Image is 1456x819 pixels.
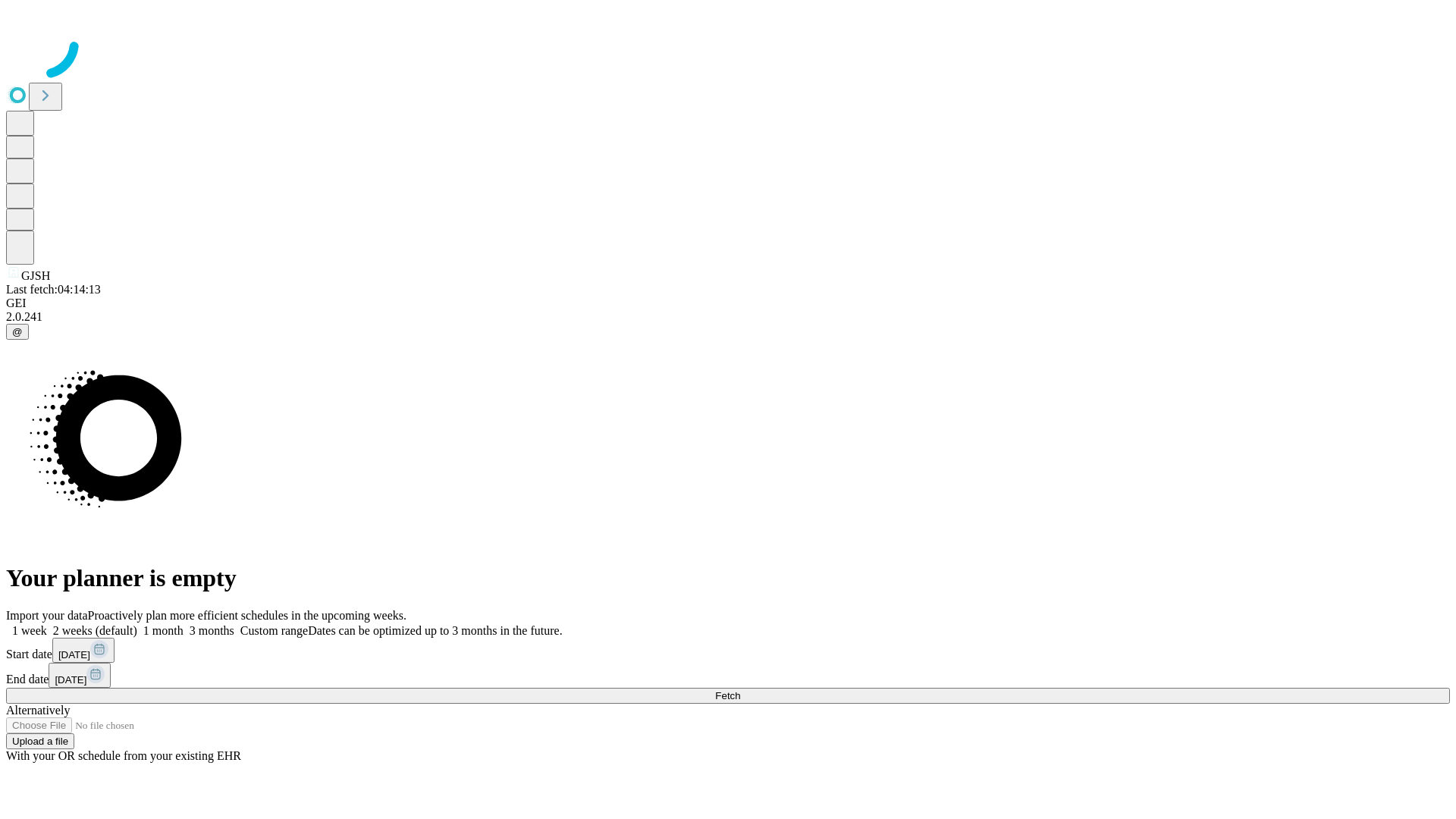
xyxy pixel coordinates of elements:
[6,297,1450,310] div: GEI
[21,269,50,282] span: GJSH
[143,624,184,637] span: 1 month
[52,638,115,663] button: [DATE]
[6,638,1450,663] div: Start date
[49,663,111,688] button: [DATE]
[6,733,74,749] button: Upload a file
[6,283,101,296] span: Last fetch: 04:14:13
[53,624,137,637] span: 2 weeks (default)
[6,704,70,717] span: Alternatively
[715,690,740,701] span: Fetch
[6,663,1450,688] div: End date
[6,324,29,340] button: @
[6,609,88,622] span: Import your data
[6,688,1450,704] button: Fetch
[240,624,308,637] span: Custom range
[190,624,234,637] span: 3 months
[6,564,1450,592] h1: Your planner is empty
[12,326,23,337] span: @
[6,749,241,762] span: With your OR schedule from your existing EHR
[58,649,90,661] span: [DATE]
[308,624,562,637] span: Dates can be optimized up to 3 months in the future.
[12,624,47,637] span: 1 week
[88,609,406,622] span: Proactively plan more efficient schedules in the upcoming weeks.
[6,310,1450,324] div: 2.0.241
[55,674,86,686] span: [DATE]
